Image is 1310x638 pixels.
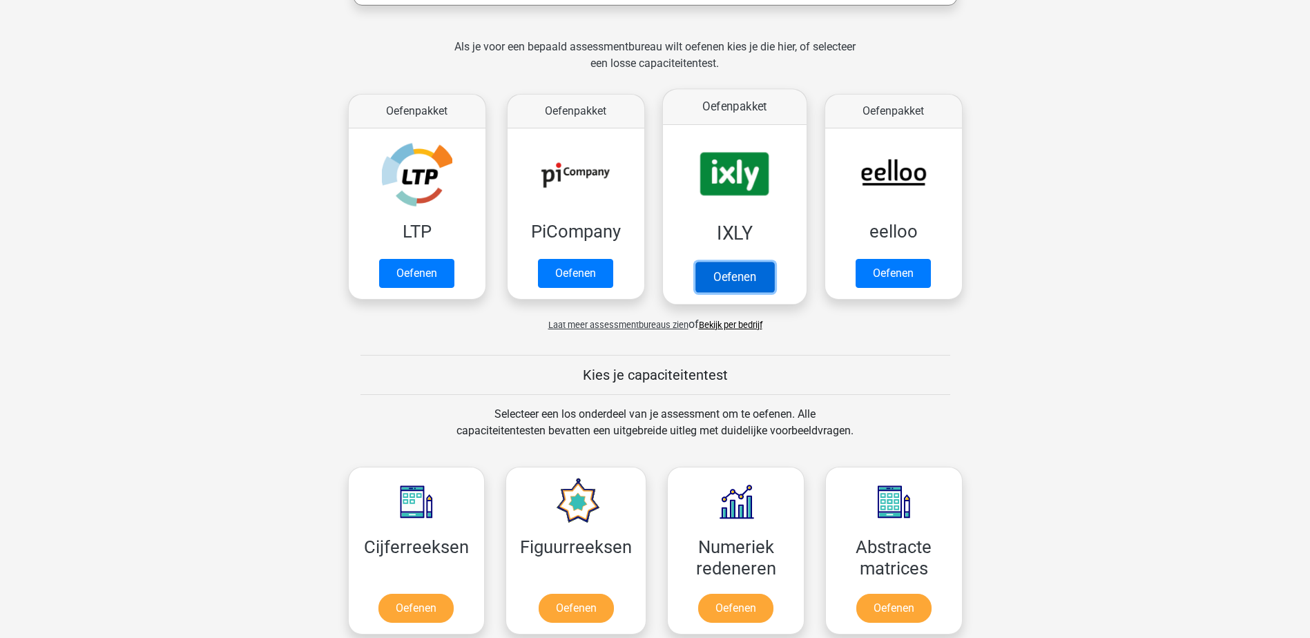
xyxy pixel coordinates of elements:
[538,259,613,288] a: Oefenen
[443,406,867,456] div: Selecteer een los onderdeel van je assessment om te oefenen. Alle capaciteitentesten bevatten een...
[379,259,454,288] a: Oefenen
[548,320,688,330] span: Laat meer assessmentbureaus zien
[539,594,614,623] a: Oefenen
[699,320,762,330] a: Bekijk per bedrijf
[443,39,867,88] div: Als je voor een bepaald assessmentbureau wilt oefenen kies je die hier, of selecteer een losse ca...
[695,262,773,292] a: Oefenen
[698,594,773,623] a: Oefenen
[338,305,973,333] div: of
[856,594,932,623] a: Oefenen
[378,594,454,623] a: Oefenen
[856,259,931,288] a: Oefenen
[360,367,950,383] h5: Kies je capaciteitentest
